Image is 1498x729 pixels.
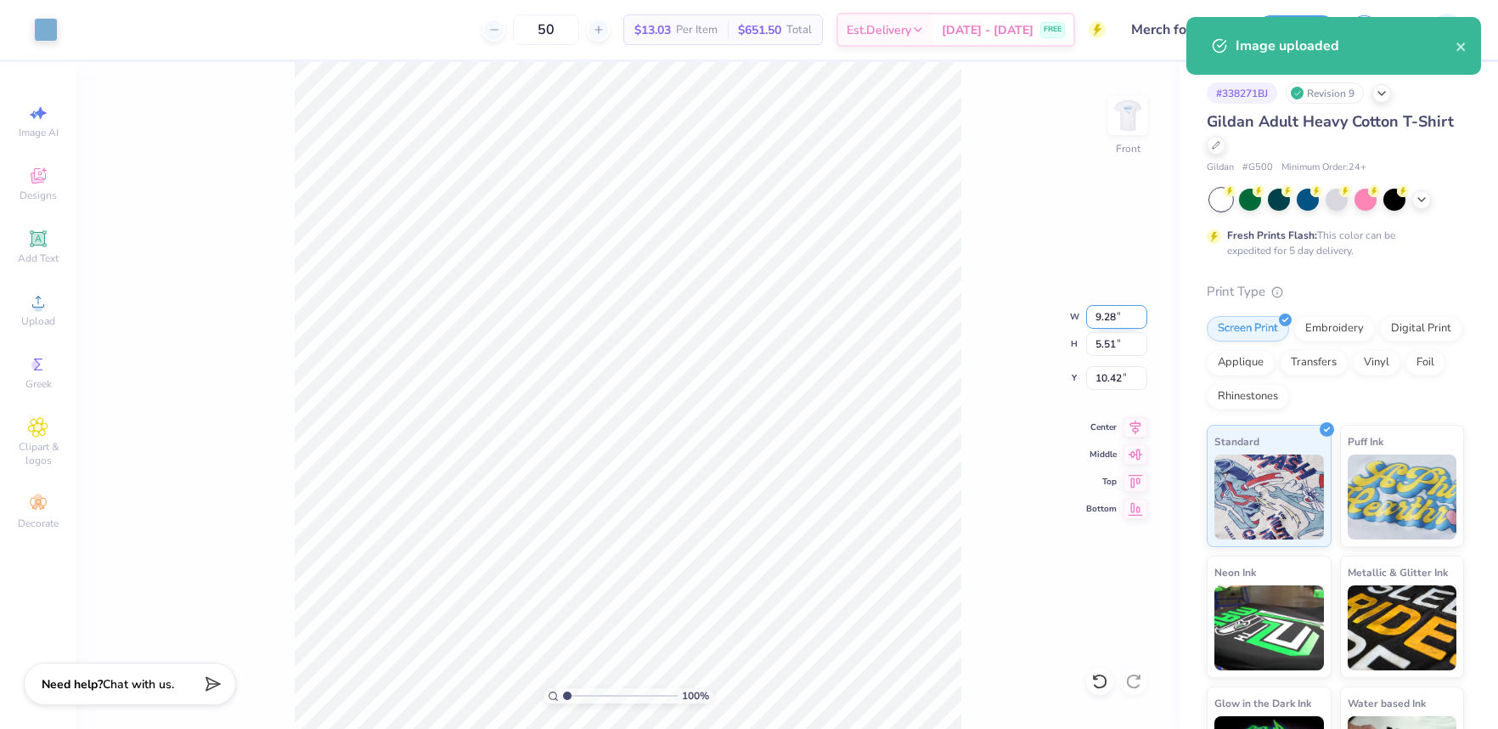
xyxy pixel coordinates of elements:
[1207,111,1454,132] span: Gildan Adult Heavy Cotton T-Shirt
[676,21,718,39] span: Per Item
[1348,563,1448,581] span: Metallic & Glitter Ink
[103,676,174,692] span: Chat with us.
[18,517,59,530] span: Decorate
[1207,350,1275,376] div: Applique
[1118,13,1243,47] input: Untitled Design
[1405,350,1445,376] div: Foil
[20,189,57,202] span: Designs
[8,440,68,467] span: Clipart & logos
[1207,316,1289,342] div: Screen Print
[1207,161,1234,175] span: Gildan
[1242,161,1273,175] span: # G500
[942,21,1033,39] span: [DATE] - [DATE]
[42,676,103,692] strong: Need help?
[786,21,812,39] span: Total
[1286,82,1364,104] div: Revision 9
[1044,24,1062,36] span: FREE
[1214,563,1256,581] span: Neon Ink
[1214,694,1311,712] span: Glow in the Dark Ink
[1353,350,1400,376] div: Vinyl
[25,377,52,391] span: Greek
[738,21,781,39] span: $651.50
[682,688,709,704] span: 100 %
[1294,316,1375,342] div: Embroidery
[634,21,671,39] span: $13.03
[847,21,911,39] span: Est. Delivery
[1116,141,1140,156] div: Front
[21,314,55,328] span: Upload
[1348,694,1426,712] span: Water based Ink
[1086,449,1117,461] span: Middle
[1214,585,1324,670] img: Neon Ink
[1086,476,1117,488] span: Top
[1281,161,1366,175] span: Minimum Order: 24 +
[1348,585,1457,670] img: Metallic & Glitter Ink
[1280,350,1348,376] div: Transfers
[1236,36,1456,56] div: Image uploaded
[19,126,59,139] span: Image AI
[1348,455,1457,540] img: Puff Ink
[1380,316,1462,342] div: Digital Print
[1086,503,1117,515] span: Bottom
[1207,282,1464,302] div: Print Type
[1456,36,1467,56] button: close
[513,14,579,45] input: – –
[1227,228,1436,258] div: This color can be expedited for 5 day delivery.
[1086,421,1117,433] span: Center
[18,251,59,265] span: Add Text
[1214,455,1324,540] img: Standard
[1348,432,1383,450] span: Puff Ink
[1207,82,1277,104] div: # 338271BJ
[1111,99,1145,133] img: Front
[1207,384,1289,410] div: Rhinestones
[1227,229,1317,242] strong: Fresh Prints Flash:
[1214,432,1259,450] span: Standard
